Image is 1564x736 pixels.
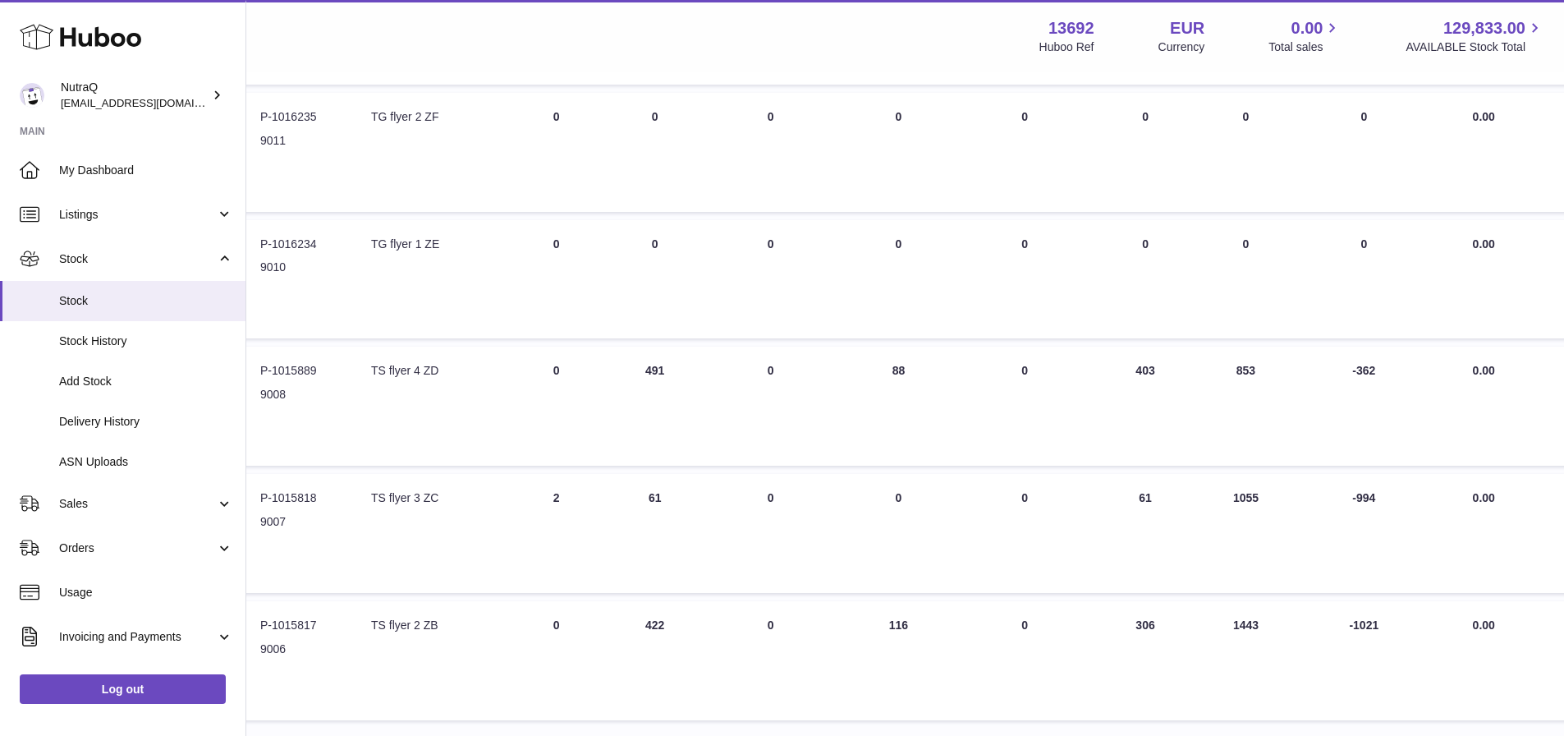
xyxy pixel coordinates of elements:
[1201,93,1291,212] td: 0
[59,207,216,223] span: Listings
[507,220,606,339] td: 0
[507,601,606,720] td: 0
[837,220,960,339] td: 0
[1021,364,1028,377] span: 0
[1089,93,1201,212] td: 0
[606,93,704,212] td: 0
[1089,601,1201,720] td: 306
[260,133,338,164] dd: 9011
[61,80,209,111] div: NutraQ
[260,490,338,506] dd: P-1015818
[1021,491,1028,504] span: 0
[606,601,704,720] td: 422
[507,474,606,593] td: 2
[371,237,491,252] div: TG flyer 1 ZE
[260,514,338,545] dd: 9007
[837,347,960,466] td: 88
[837,474,960,593] td: 0
[1291,93,1438,212] td: 0
[704,220,837,339] td: 0
[260,618,338,633] dd: P-1015817
[1021,110,1028,123] span: 0
[1291,17,1323,39] span: 0.00
[1021,237,1028,251] span: 0
[1473,237,1495,251] span: 0.00
[59,293,233,309] span: Stock
[371,490,491,506] div: TS flyer 3 ZC
[606,474,704,593] td: 61
[704,601,837,720] td: 0
[59,251,216,267] span: Stock
[1158,39,1205,55] div: Currency
[507,347,606,466] td: 0
[59,454,233,470] span: ASN Uploads
[1473,364,1495,377] span: 0.00
[704,347,837,466] td: 0
[1406,39,1544,55] span: AVAILABLE Stock Total
[1473,619,1495,632] span: 0.00
[1089,347,1201,466] td: 403
[1291,474,1438,593] td: -994
[59,333,233,349] span: Stock History
[59,540,216,556] span: Orders
[1201,474,1291,593] td: 1055
[61,96,241,109] span: [EMAIL_ADDRESS][DOMAIN_NAME]
[1201,220,1291,339] td: 0
[1039,39,1094,55] div: Huboo Ref
[1406,17,1544,55] a: 129,833.00 AVAILABLE Stock Total
[1201,347,1291,466] td: 853
[1268,17,1342,55] a: 0.00 Total sales
[59,496,216,512] span: Sales
[59,585,233,600] span: Usage
[260,109,338,125] dd: P-1016235
[260,260,338,291] dd: 9010
[1443,17,1525,39] span: 129,833.00
[1089,474,1201,593] td: 61
[606,220,704,339] td: 0
[20,83,44,108] img: log@nutraq.com
[59,629,216,645] span: Invoicing and Payments
[1201,601,1291,720] td: 1443
[704,474,837,593] td: 0
[1291,601,1438,720] td: -1021
[507,93,606,212] td: 0
[1473,110,1495,123] span: 0.00
[260,237,338,252] dd: P-1016234
[260,363,338,379] dd: P-1015889
[59,374,233,389] span: Add Stock
[1048,17,1094,39] strong: 13692
[371,363,491,379] div: TS flyer 4 ZD
[20,674,226,704] a: Log out
[1089,220,1201,339] td: 0
[371,109,491,125] div: TG flyer 2 ZF
[1291,347,1438,466] td: -362
[1473,491,1495,504] span: 0.00
[371,618,491,633] div: TS flyer 2 ZB
[606,347,704,466] td: 491
[837,93,960,212] td: 0
[59,163,233,178] span: My Dashboard
[704,93,837,212] td: 0
[837,601,960,720] td: 116
[1291,220,1438,339] td: 0
[1268,39,1342,55] span: Total sales
[1170,17,1204,39] strong: EUR
[1021,619,1028,632] span: 0
[260,387,338,418] dd: 9008
[59,414,233,430] span: Delivery History
[260,642,338,673] dd: 9006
